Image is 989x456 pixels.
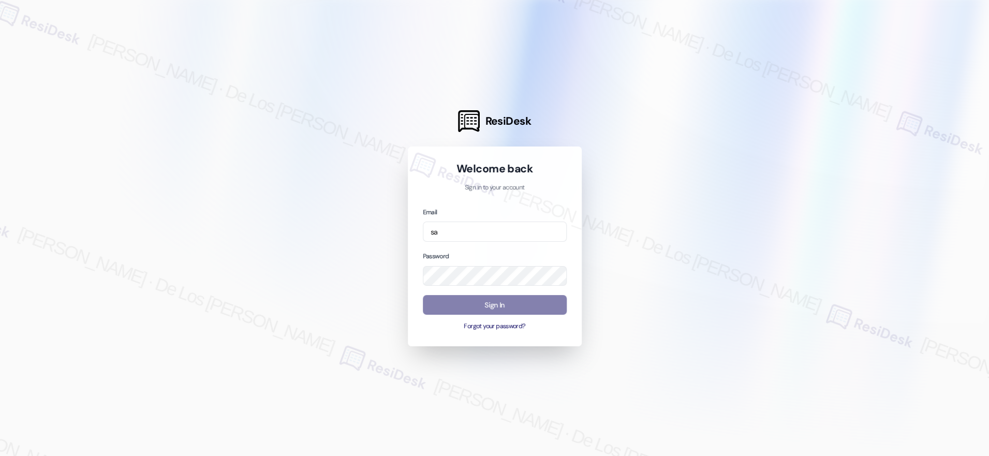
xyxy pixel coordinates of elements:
[423,183,567,193] p: Sign in to your account
[423,295,567,315] button: Sign In
[423,322,567,331] button: Forgot your password?
[423,222,567,242] input: name@example.com
[423,252,449,260] label: Password
[485,114,531,128] span: ResiDesk
[423,208,437,216] label: Email
[423,161,567,176] h1: Welcome back
[458,110,480,132] img: ResiDesk Logo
